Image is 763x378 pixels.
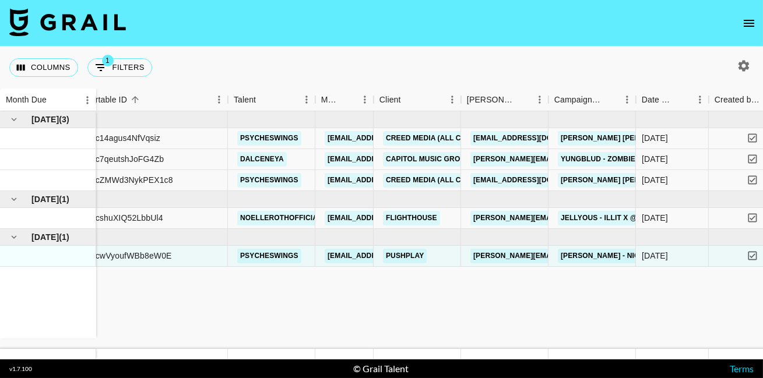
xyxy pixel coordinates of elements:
[470,152,660,167] a: [PERSON_NAME][EMAIL_ADDRESS][DOMAIN_NAME]
[321,89,340,111] div: Manager
[325,131,455,146] a: [EMAIL_ADDRESS][DOMAIN_NAME]
[379,89,401,111] div: Client
[88,212,163,224] div: recshuXIQ52LbbUl4
[383,152,473,167] a: Capitol Music Group
[237,173,301,188] a: psycheswings
[558,211,722,225] a: Jellyous - ILLIT X @noellerothofficial
[256,91,272,108] button: Sort
[6,191,22,207] button: hide children
[88,89,127,111] div: Airtable ID
[558,249,748,263] a: [PERSON_NAME] - Nice Shoes x @psycheswings
[237,249,301,263] a: psycheswings
[353,363,409,375] div: © Grail Talent
[6,89,47,111] div: Month Due
[87,58,152,77] button: Show filters
[515,91,531,108] button: Sort
[383,173,504,188] a: Creed Media (All Campaigns)
[127,91,143,108] button: Sort
[59,114,69,125] span: ( 3 )
[59,231,69,243] span: ( 1 )
[237,131,301,146] a: psycheswings
[210,91,228,108] button: Menu
[31,114,59,125] span: [DATE]
[554,89,602,111] div: Campaign (Type)
[470,249,660,263] a: [PERSON_NAME][EMAIL_ADDRESS][DOMAIN_NAME]
[642,250,668,262] div: 10/09/2025
[315,89,374,111] div: Manager
[79,91,96,109] button: Menu
[636,89,709,111] div: Date Created
[618,91,636,108] button: Menu
[730,363,754,374] a: Terms
[558,152,698,167] a: YUNGBLUD - Zombie X @dalceneya
[9,8,126,36] img: Grail Talent
[675,91,691,108] button: Sort
[548,89,636,111] div: Campaign (Type)
[602,91,618,108] button: Sort
[383,211,440,225] a: Flighthouse
[531,91,548,108] button: Menu
[237,152,287,167] a: dalceneya
[470,173,601,188] a: [EMAIL_ADDRESS][DOMAIN_NAME]
[6,229,22,245] button: hide children
[88,153,164,165] div: rec7qeutshJoFG4Zb
[298,91,315,108] button: Menu
[9,365,32,373] div: v 1.7.100
[82,89,228,111] div: Airtable ID
[234,89,256,111] div: Talent
[325,152,455,167] a: [EMAIL_ADDRESS][DOMAIN_NAME]
[401,91,417,108] button: Sort
[88,174,173,186] div: recZMWd3NykPEX1c8
[356,91,374,108] button: Menu
[9,58,78,77] button: Select columns
[715,89,760,111] div: Created by Grail Team
[470,131,601,146] a: [EMAIL_ADDRESS][DOMAIN_NAME]
[228,89,315,111] div: Talent
[444,91,461,108] button: Menu
[325,211,455,225] a: [EMAIL_ADDRESS][DOMAIN_NAME]
[470,211,660,225] a: [PERSON_NAME][EMAIL_ADDRESS][DOMAIN_NAME]
[467,89,515,111] div: [PERSON_NAME]
[737,12,761,35] button: open drawer
[31,193,59,205] span: [DATE]
[59,193,69,205] span: ( 1 )
[102,55,114,66] span: 1
[691,91,709,108] button: Menu
[461,89,548,111] div: Booker
[47,92,63,108] button: Sort
[325,249,455,263] a: [EMAIL_ADDRESS][DOMAIN_NAME]
[88,132,160,144] div: rec14agus4NfVqsiz
[325,173,455,188] a: [EMAIL_ADDRESS][DOMAIN_NAME]
[237,211,325,225] a: noellerothofficial
[383,131,504,146] a: Creed Media (All Campaigns)
[6,111,22,128] button: hide children
[88,250,172,262] div: recwVyoufWBb8eW0E
[642,174,668,186] div: 03/06/2025
[31,231,59,243] span: [DATE]
[642,89,675,111] div: Date Created
[340,91,356,108] button: Sort
[642,153,668,165] div: 03/06/2025
[642,132,668,144] div: 03/06/2025
[383,249,427,263] a: PushPlay
[642,212,668,224] div: 22/07/2025
[374,89,461,111] div: Client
